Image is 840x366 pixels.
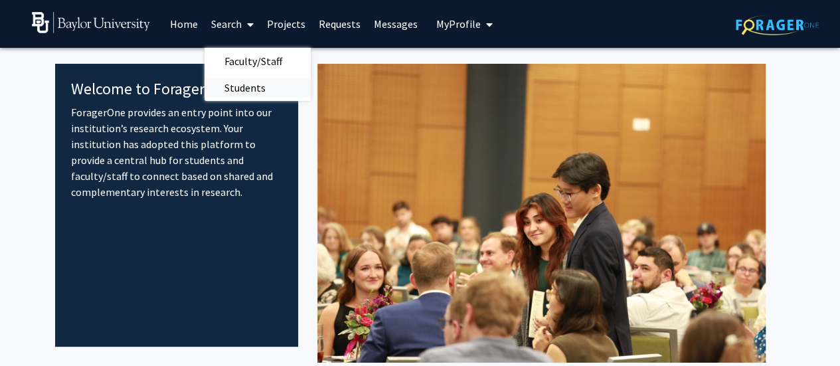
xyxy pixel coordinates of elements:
img: ForagerOne Logo [736,15,819,35]
a: Search [205,1,260,47]
img: Cover Image [317,64,766,363]
span: Faculty/Staff [205,48,302,74]
span: Students [205,74,286,101]
img: Baylor University Logo [32,12,151,33]
span: My Profile [436,17,481,31]
iframe: Chat [10,306,56,356]
a: Projects [260,1,312,47]
a: Home [163,1,205,47]
h4: Welcome to ForagerOne [71,80,283,99]
a: Messages [367,1,424,47]
p: ForagerOne provides an entry point into our institution’s research ecosystem. Your institution ha... [71,104,283,200]
a: Faculty/Staff [205,51,311,71]
a: Students [205,78,311,98]
a: Requests [312,1,367,47]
